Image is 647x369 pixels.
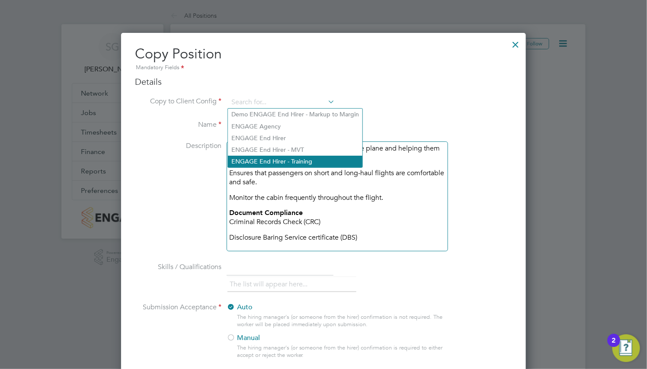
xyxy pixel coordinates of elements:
[135,63,512,73] div: Mandatory Fields
[135,97,221,106] label: Copy to Client Config
[229,209,303,217] strong: Document Compliance
[135,141,221,151] label: Description
[135,120,221,129] label: Name
[237,344,447,359] div: The hiring manager's (or someone from the hirer) confirmation is required to either accept or rej...
[227,303,441,312] label: Auto
[135,76,512,87] h3: Details
[229,209,445,227] p: Criminal Records Check (CRC)
[228,144,362,156] li: ENGAGE End Hirer - MVT
[228,96,335,109] input: Search for...
[229,193,445,202] p: Monitor the cabin frequently throughout the flight.
[228,156,362,167] li: ENGAGE End Hirer - Training
[612,340,616,352] div: 2
[612,334,640,362] button: Open Resource Center, 2 new notifications
[227,334,441,343] label: Manual
[229,233,445,242] p: Disclosure Baring Service certificate (DBS)
[229,169,445,187] p: Ensures that passengers on short and long-haul flights are comfortable and safe.
[228,121,362,132] li: ENGAGE Agency
[237,314,447,328] div: The hiring manager's (or someone from the hirer) confirmation is not required. The worker will be...
[135,263,221,272] label: Skills / Qualifications
[135,45,512,73] h2: Copy Position
[230,279,311,290] li: The list will appear here...
[228,132,362,144] li: ENGAGE End Hirer
[135,303,221,312] label: Submission Acceptance
[228,109,362,120] li: Demo ENGAGE End Hirer - Markup to Margin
